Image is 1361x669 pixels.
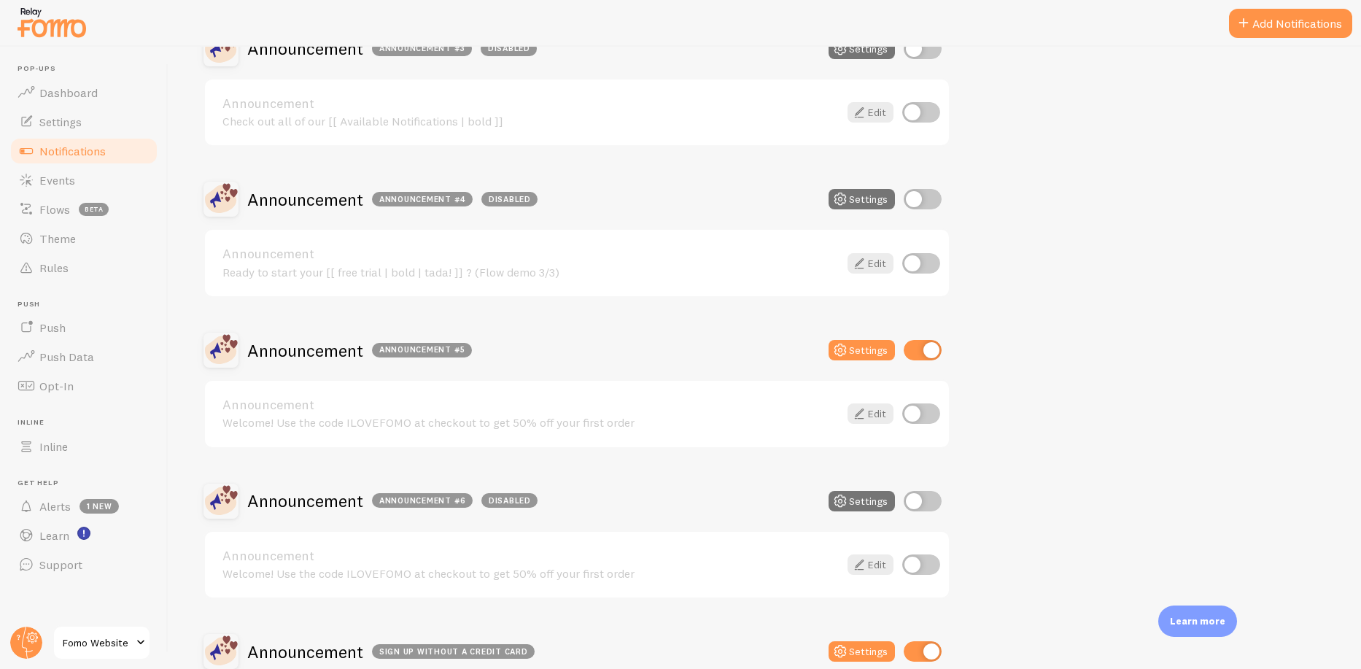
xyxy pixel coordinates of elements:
a: Learn [9,521,159,550]
span: beta [79,203,109,216]
a: Alerts 1 new [9,492,159,521]
h2: Announcement [247,188,538,211]
span: Support [39,557,82,572]
div: Disabled [481,42,537,56]
button: Settings [829,340,895,360]
span: 1 new [80,499,119,514]
a: Inline [9,432,159,461]
h2: Announcement [247,490,538,512]
a: Edit [848,554,893,575]
a: Edit [848,253,893,274]
a: Edit [848,403,893,424]
span: Theme [39,231,76,246]
a: Push Data [9,342,159,371]
span: Rules [39,260,69,275]
a: Settings [9,107,159,136]
span: Inline [39,439,68,454]
div: Disabled [481,493,538,508]
span: Dashboard [39,85,98,100]
div: Ready to start your [[ free trial | bold | tada! ]] ? (Flow demo 3/3) [222,266,839,279]
button: Settings [829,491,895,511]
div: Check out all of our [[ Available Notifications | bold ]] [222,115,839,128]
span: Events [39,173,75,187]
a: Push [9,313,159,342]
a: Notifications [9,136,159,166]
a: Announcement [222,247,839,260]
button: Settings [829,39,895,59]
a: Events [9,166,159,195]
span: Settings [39,115,82,129]
h2: Announcement [247,37,537,60]
div: Announcement #3 [372,42,472,56]
div: Announcement #6 [372,493,473,508]
a: Announcement [222,398,839,411]
a: Fomo Website [53,625,151,660]
img: Announcement [203,634,239,669]
a: Flows beta [9,195,159,224]
h2: Announcement [247,641,535,663]
div: Announcement #4 [372,192,473,206]
img: Announcement [203,182,239,217]
a: Opt-In [9,371,159,401]
span: Fomo Website [63,634,132,651]
span: Push Data [39,349,94,364]
div: Announcement #5 [372,343,472,357]
span: Learn [39,528,69,543]
span: Get Help [18,479,159,488]
p: Learn more [1170,614,1225,628]
a: Announcement [222,97,839,110]
a: Edit [848,102,893,123]
img: Announcement [203,484,239,519]
img: fomo-relay-logo-orange.svg [15,4,88,41]
h2: Announcement [247,339,472,362]
div: Welcome! Use the code ILOVEFOMO at checkout to get 50% off your first order [222,567,839,580]
img: Announcement [203,333,239,368]
button: Settings [829,189,895,209]
a: Dashboard [9,78,159,107]
span: Alerts [39,499,71,514]
span: Inline [18,418,159,428]
span: Flows [39,202,70,217]
div: Sign up without a Credit Card [372,644,535,659]
img: Announcement [203,31,239,66]
span: Pop-ups [18,64,159,74]
a: Announcement [222,549,839,562]
div: Welcome! Use the code ILOVEFOMO at checkout to get 50% off your first order [222,416,839,429]
button: Settings [829,641,895,662]
a: Support [9,550,159,579]
span: Notifications [39,144,106,158]
div: Disabled [481,192,538,206]
span: Push [18,300,159,309]
a: Theme [9,224,159,253]
svg: <p>Watch New Feature Tutorials!</p> [77,527,90,540]
span: Push [39,320,66,335]
a: Rules [9,253,159,282]
div: Learn more [1158,606,1237,637]
span: Opt-In [39,379,74,393]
